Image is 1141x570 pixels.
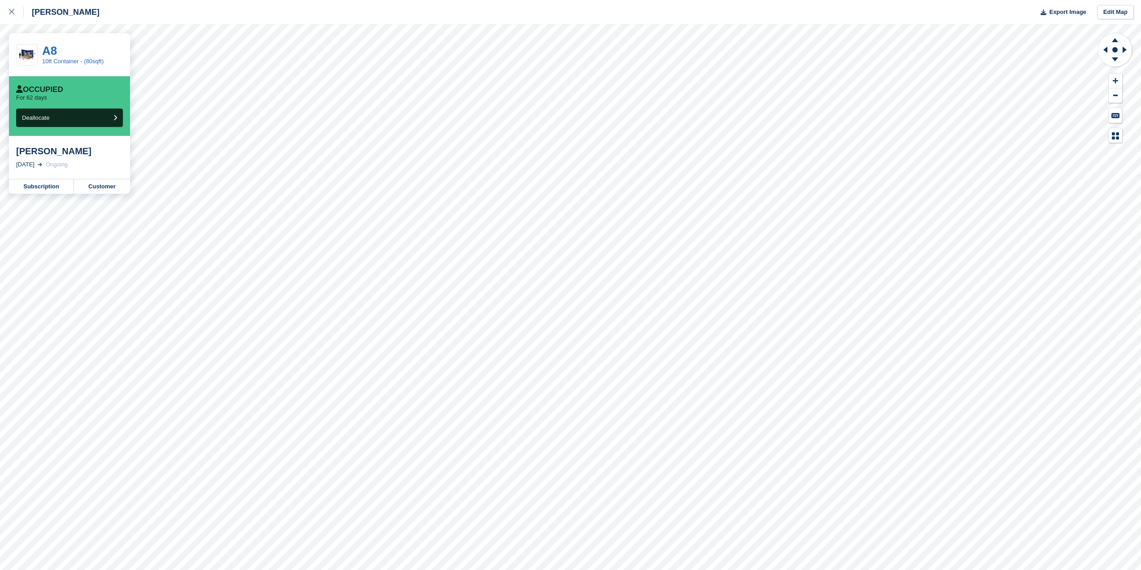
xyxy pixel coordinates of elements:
[1109,74,1122,88] button: Zoom In
[46,160,68,169] div: Ongoing
[42,58,104,65] a: 10ft Container - (80sqft)
[1109,128,1122,143] button: Map Legend
[16,146,123,157] div: [PERSON_NAME]
[1109,88,1122,103] button: Zoom Out
[1035,5,1086,20] button: Export Image
[9,179,74,194] a: Subscription
[16,94,47,101] p: For 62 days
[22,114,49,121] span: Deallocate
[16,109,123,127] button: Deallocate
[1109,108,1122,123] button: Keyboard Shortcuts
[42,44,57,57] a: A8
[16,85,63,94] div: Occupied
[1049,8,1086,17] span: Export Image
[74,179,130,194] a: Customer
[24,7,100,17] div: [PERSON_NAME]
[16,160,35,169] div: [DATE]
[17,47,37,63] img: 10-ft-container.jpg
[38,163,42,166] img: arrow-right-light-icn-cde0832a797a2874e46488d9cf13f60e5c3a73dbe684e267c42b8395dfbc2abf.svg
[1097,5,1134,20] a: Edit Map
